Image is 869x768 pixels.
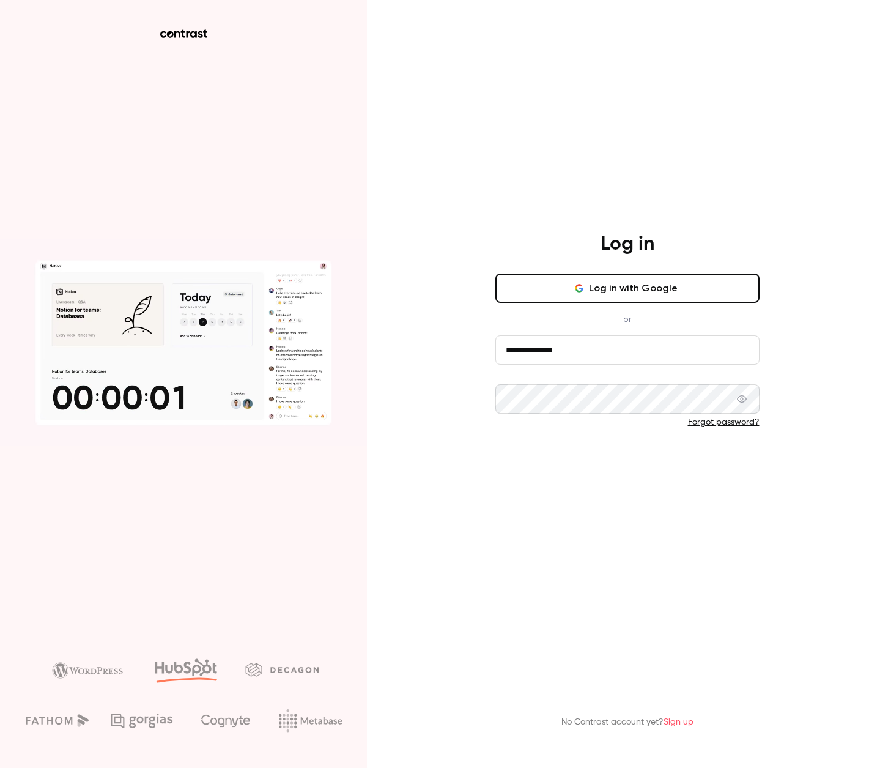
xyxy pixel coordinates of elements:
[495,448,760,477] button: Log in
[561,716,693,729] p: No Contrast account yet?
[617,313,637,326] span: or
[664,718,693,726] a: Sign up
[495,274,760,303] button: Log in with Google
[688,418,760,427] a: Forgot password?
[245,663,319,676] img: decagon
[601,232,654,256] h4: Log in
